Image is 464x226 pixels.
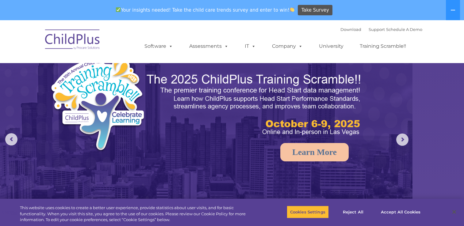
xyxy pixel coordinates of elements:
button: Cookies Settings [287,205,329,218]
button: Close [447,205,461,219]
a: Schedule A Demo [386,27,422,32]
a: IT [239,40,262,52]
a: University [313,40,350,52]
a: Training Scramble!! [354,40,412,52]
div: This website uses cookies to create a better user experience, provide statistics about user visit... [20,205,255,223]
img: ✅ [116,7,121,12]
font: | [340,27,422,32]
span: Your insights needed! Take the child care trends survey and enter to win! [113,4,297,16]
a: Download [340,27,361,32]
a: Assessments [183,40,235,52]
a: Software [138,40,179,52]
a: Company [266,40,309,52]
span: Take Survey [301,5,329,16]
a: Learn More [280,143,349,161]
img: 👏 [290,7,294,12]
a: Take Survey [298,5,332,16]
a: Support [369,27,385,32]
img: ChildPlus by Procare Solutions [42,25,103,56]
button: Reject All [334,205,372,218]
button: Accept All Cookies [378,205,424,218]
